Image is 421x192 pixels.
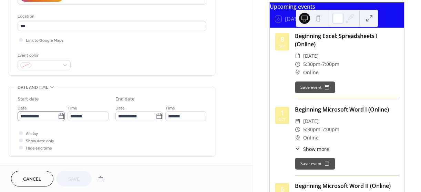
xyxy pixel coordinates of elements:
div: Sep [279,44,285,48]
span: Date [18,105,27,112]
div: ​ [295,52,300,60]
div: End date [115,96,135,103]
span: All day [26,130,38,137]
span: Online [303,134,319,142]
span: Link to Google Maps [26,37,64,44]
span: [DATE] [303,52,319,60]
button: Save event [295,158,335,170]
div: ​ [295,134,300,142]
span: Date and time [18,84,48,91]
div: Beginning Microsoft Word II (Online) [295,182,399,190]
button: Save event [295,81,335,93]
span: 5:30pm [303,125,320,134]
span: Time [68,105,77,112]
span: - [320,125,322,134]
div: ​ [295,117,300,125]
span: Date [115,105,125,112]
div: Beginning Microsoft Word I (Online) [295,105,399,114]
span: Show more [303,145,329,153]
div: ​ [295,125,300,134]
div: ​ [295,60,300,68]
span: 7:00pm [322,125,339,134]
span: Time [165,105,175,112]
span: Show date only [26,137,54,145]
div: Location [18,13,205,20]
div: Beginning Excel: Spreadsheets I (Online) [295,32,399,48]
div: Event color [18,52,69,59]
button: Cancel [11,171,53,186]
div: Upcoming events [270,2,404,11]
span: [DATE] [303,117,319,125]
div: ​ [295,145,300,153]
span: Online [303,68,319,77]
div: Oct [279,118,286,121]
div: ​ [295,68,300,77]
span: Cancel [23,176,41,183]
span: 7:00pm [322,60,339,68]
span: Hide end time [26,145,52,152]
span: 5:30pm [303,60,320,68]
div: Start date [18,96,39,103]
div: 1 [280,109,284,116]
button: ​Show more [295,145,329,153]
span: - [320,60,322,68]
div: 8 [280,36,284,43]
